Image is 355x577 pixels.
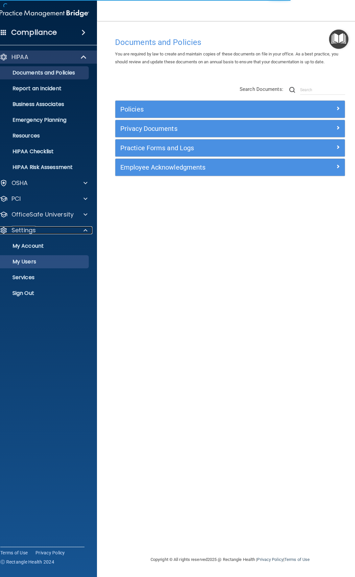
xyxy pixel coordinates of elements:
[300,85,345,95] input: Search
[120,106,283,113] h5: Policies
[12,195,21,203] p: PCI
[12,179,28,187] p: OSHA
[115,52,338,64] span: You are required by law to create and maintain copies of these documents on file in your office. ...
[11,28,57,37] h4: Compliance
[240,86,283,92] span: Search Documents:
[289,87,295,93] img: ic-search.3b580494.png
[329,30,348,49] button: Open Resource Center
[0,559,54,565] span: Ⓒ Rectangle Health 2024
[120,164,283,171] h5: Employee Acknowledgments
[257,557,283,562] a: Privacy Policy
[12,211,74,218] p: OfficeSafe University
[12,53,28,61] p: HIPAA
[12,226,36,234] p: Settings
[120,143,340,153] a: Practice Forms and Logs
[35,549,65,556] a: Privacy Policy
[284,557,310,562] a: Terms of Use
[120,123,340,134] a: Privacy Documents
[110,549,350,570] div: Copyright © All rights reserved 2025 @ Rectangle Health | |
[0,549,28,556] a: Terms of Use
[115,38,345,47] h4: Documents and Policies
[120,144,283,152] h5: Practice Forms and Logs
[120,162,340,173] a: Employee Acknowledgments
[120,125,283,132] h5: Privacy Documents
[120,104,340,114] a: Policies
